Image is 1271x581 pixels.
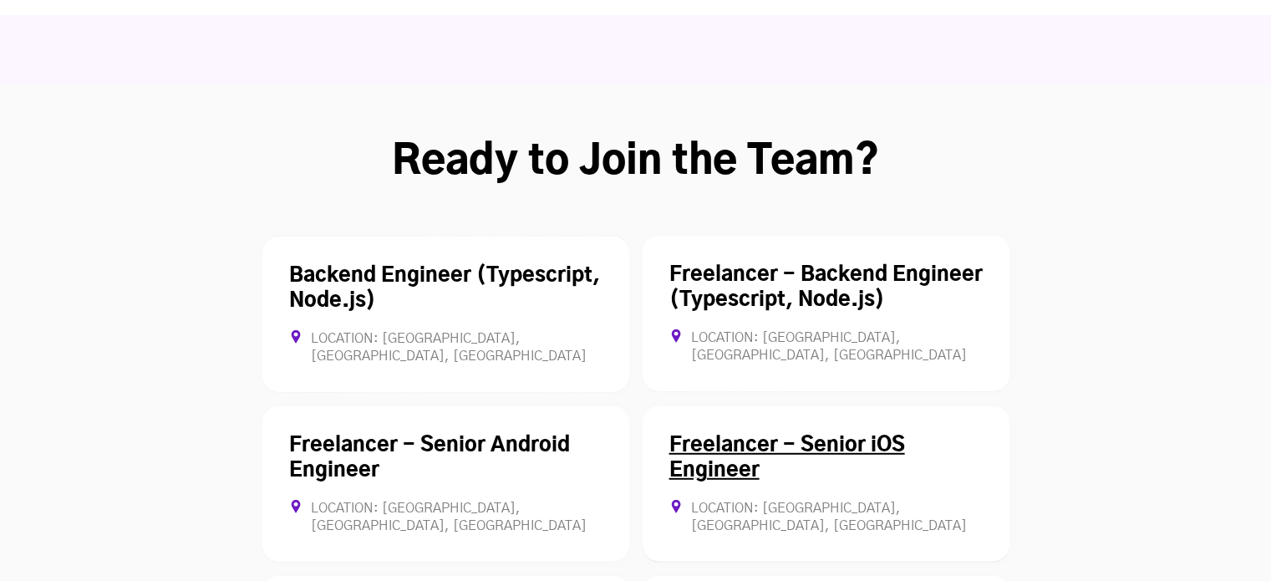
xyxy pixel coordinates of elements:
a: Freelancer - Senior iOS Engineer [669,436,905,481]
div: Location: [GEOGRAPHIC_DATA], [GEOGRAPHIC_DATA], [GEOGRAPHIC_DATA] [289,500,602,535]
strong: Ready to Join the Team? [392,142,879,182]
div: Location: [GEOGRAPHIC_DATA], [GEOGRAPHIC_DATA], [GEOGRAPHIC_DATA] [289,330,602,365]
div: Location: [GEOGRAPHIC_DATA], [GEOGRAPHIC_DATA], [GEOGRAPHIC_DATA] [669,500,983,535]
a: Backend Engineer (Typescript, Node.js) [289,266,600,311]
a: Freelancer - Backend Engineer (Typescript, Node.js) [669,265,983,310]
div: Location: [GEOGRAPHIC_DATA], [GEOGRAPHIC_DATA], [GEOGRAPHIC_DATA] [669,329,983,364]
a: Freelancer - Senior Android Engineer [289,436,570,481]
